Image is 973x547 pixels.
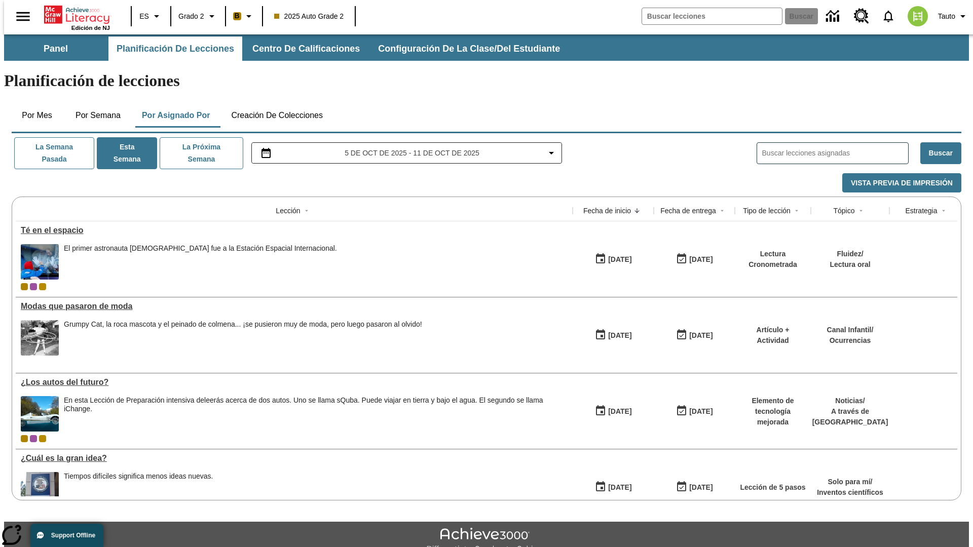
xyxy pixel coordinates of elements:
[370,36,568,61] button: Configuración de la clase/del estudiante
[39,435,46,442] div: New 2025 class
[817,487,883,498] p: Inventos científicos
[830,259,870,270] p: Lectura oral
[631,205,643,217] button: Sort
[812,396,888,406] p: Noticias /
[908,6,928,26] img: avatar image
[4,34,969,61] div: Subbarra de navegación
[689,481,713,494] div: [DATE]
[21,454,568,463] div: ¿Cuál es la gran idea?
[591,402,635,421] button: 07/01/25: Primer día en que estuvo disponible la lección
[545,147,557,159] svg: Collapse Date Range Filter
[21,378,568,387] div: ¿Los autos del futuro?
[660,206,716,216] div: Fecha de entrega
[842,173,961,193] button: Vista previa de impresión
[740,249,806,270] p: Lectura Cronometrada
[608,405,631,418] div: [DATE]
[117,43,234,55] span: Planificación de lecciones
[920,142,961,164] button: Buscar
[44,4,110,31] div: Portada
[905,206,937,216] div: Estrategia
[21,302,568,311] a: Modas que pasaron de moda, Lecciones
[21,435,28,442] div: Clase actual
[274,11,344,22] span: 2025 Auto Grade 2
[791,205,803,217] button: Sort
[938,11,955,22] span: Tauto
[689,253,713,266] div: [DATE]
[276,206,300,216] div: Lección
[812,406,888,427] p: A través de [GEOGRAPHIC_DATA]
[608,481,631,494] div: [DATE]
[64,472,213,507] span: Tiempos difíciles significa menos ideas nuevas.
[244,36,368,61] button: Centro de calificaciones
[97,137,157,169] button: Esta semana
[902,3,934,29] button: Escoja un nuevo avatar
[30,283,37,290] div: OL 2025 Auto Grade 3
[830,249,870,259] p: Fluidez /
[229,7,259,25] button: Boost El color de la clase es anaranjado claro. Cambiar el color de la clase.
[30,524,103,547] button: Support Offline
[345,148,479,159] span: 5 de oct de 2025 - 11 de oct de 2025
[64,472,213,481] div: Tiempos difíciles significa menos ideas nuevas.
[21,378,568,387] a: ¿Los autos del futuro? , Lecciones
[21,226,568,235] div: Té en el espacio
[672,478,716,497] button: 04/13/26: Último día en que podrá accederse la lección
[223,103,331,128] button: Creación de colecciones
[174,7,222,25] button: Grado: Grado 2, Elige un grado
[591,326,635,345] button: 07/19/25: Primer día en que estuvo disponible la lección
[64,244,337,253] div: El primer astronauta [DEMOGRAPHIC_DATA] fue a la Estación Espacial Internacional.
[740,482,805,493] p: Lección de 5 pasos
[39,283,46,290] div: New 2025 class
[178,11,204,22] span: Grado 2
[64,396,568,413] div: En esta Lección de Preparación intensiva de
[64,244,337,280] div: El primer astronauta británico fue a la Estación Espacial Internacional.
[762,146,908,161] input: Buscar lecciones asignadas
[44,5,110,25] a: Portada
[301,205,313,217] button: Sort
[672,402,716,421] button: 08/01/26: Último día en que podrá accederse la lección
[108,36,242,61] button: Planificación de lecciones
[135,7,167,25] button: Lenguaje: ES, Selecciona un idioma
[827,325,874,335] p: Canal Infantil /
[30,435,37,442] div: OL 2025 Auto Grade 3
[64,320,422,356] div: Grumpy Cat, la roca mascota y el peinado de colmena... ¡se pusieron muy de moda, pero luego pasar...
[608,329,631,342] div: [DATE]
[938,205,950,217] button: Sort
[256,147,558,159] button: Seleccione el intervalo de fechas opción del menú
[64,320,422,329] div: Grumpy Cat, la roca mascota y el peinado de colmena... ¡se pusieron muy de moda, pero luego pasar...
[64,396,543,413] testabrev: leerás acerca de dos autos. Uno se llama sQuba. Puede viajar en tierra y bajo el agua. El segundo...
[134,103,218,128] button: Por asignado por
[21,302,568,311] div: Modas que pasaron de moda
[378,43,560,55] span: Configuración de la clase/del estudiante
[64,396,568,432] div: En esta Lección de Preparación intensiva de leerás acerca de dos autos. Uno se llama sQuba. Puede...
[12,103,62,128] button: Por mes
[716,205,728,217] button: Sort
[591,250,635,269] button: 10/06/25: Primer día en que estuvo disponible la lección
[855,205,867,217] button: Sort
[820,3,848,30] a: Centro de información
[51,532,95,539] span: Support Offline
[235,10,240,22] span: B
[591,478,635,497] button: 04/07/25: Primer día en que estuvo disponible la lección
[583,206,631,216] div: Fecha de inicio
[21,472,59,507] img: Letrero cerca de un edificio dice Oficina de Patentes y Marcas de los Estados Unidos. La economía...
[672,250,716,269] button: 10/12/25: Último día en que podrá accederse la lección
[21,283,28,290] div: Clase actual
[21,396,59,432] img: Un automóvil de alta tecnología flotando en el agua.
[21,320,59,356] img: foto en blanco y negro de una chica haciendo girar unos hula-hulas en la década de 1950
[4,36,569,61] div: Subbarra de navegación
[934,7,973,25] button: Perfil/Configuración
[14,137,94,169] button: La semana pasada
[160,137,243,169] button: La próxima semana
[827,335,874,346] p: Ocurrencias
[817,477,883,487] p: Solo para mí /
[689,329,713,342] div: [DATE]
[8,2,38,31] button: Abrir el menú lateral
[44,43,68,55] span: Panel
[689,405,713,418] div: [DATE]
[5,36,106,61] button: Panel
